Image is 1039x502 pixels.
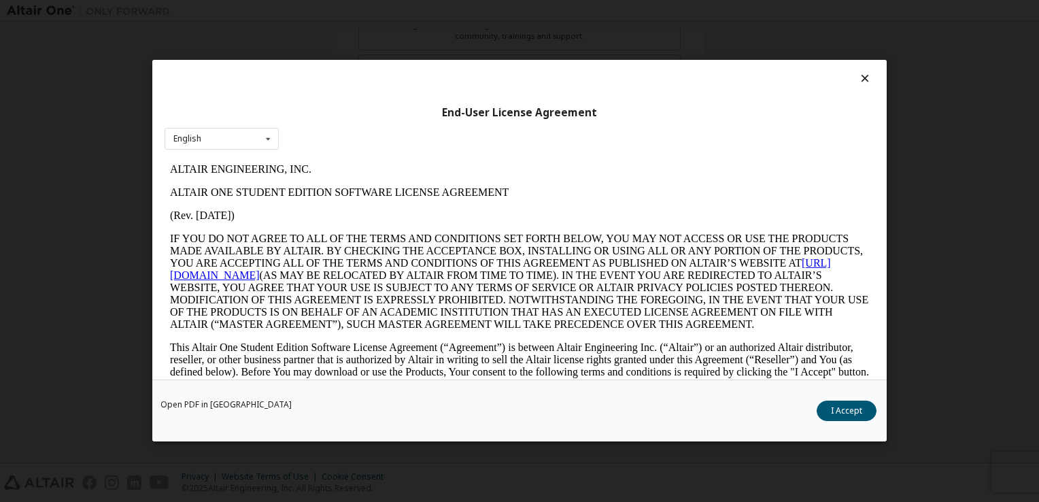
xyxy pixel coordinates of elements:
[5,75,704,173] p: IF YOU DO NOT AGREE TO ALL OF THE TERMS AND CONDITIONS SET FORTH BELOW, YOU MAY NOT ACCESS OR USE...
[5,99,666,123] a: [URL][DOMAIN_NAME]
[173,135,201,143] div: English
[817,401,876,422] button: I Accept
[160,401,292,409] a: Open PDF in [GEOGRAPHIC_DATA]
[165,106,874,120] div: End-User License Agreement
[5,184,704,233] p: This Altair One Student Edition Software License Agreement (“Agreement”) is between Altair Engine...
[5,29,704,41] p: ALTAIR ONE STUDENT EDITION SOFTWARE LICENSE AGREEMENT
[5,5,704,18] p: ALTAIR ENGINEERING, INC.
[5,52,704,64] p: (Rev. [DATE])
